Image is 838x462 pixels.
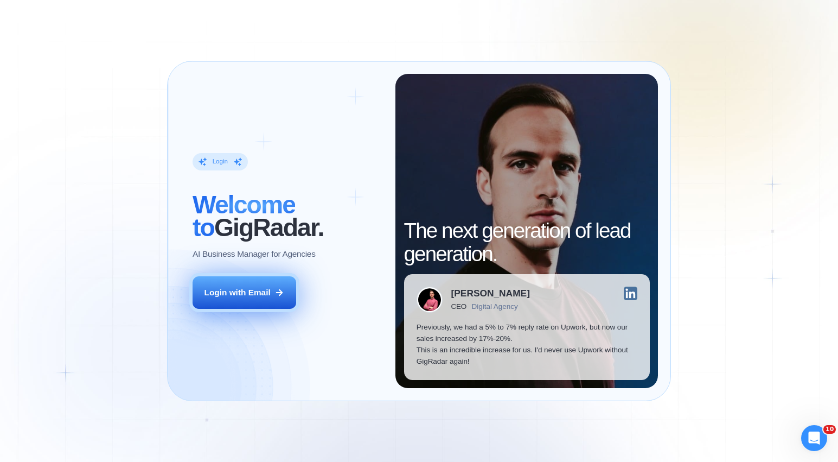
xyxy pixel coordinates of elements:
[451,289,530,298] div: [PERSON_NAME]
[204,287,271,298] div: Login with Email
[193,276,296,309] button: Login with Email
[472,302,518,311] div: Digital Agency
[193,191,295,242] span: Welcome to
[451,302,466,311] div: CEO
[404,219,650,265] h2: The next generation of lead generation.
[417,321,637,368] p: Previously, we had a 5% to 7% reply rate on Upwork, but now our sales increased by 17%-20%. This ...
[801,425,827,451] iframe: Intercom live chat
[193,193,383,239] h2: ‍ GigRadar.
[823,425,836,434] span: 10
[213,157,228,166] div: Login
[193,248,316,260] p: AI Business Manager for Agencies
